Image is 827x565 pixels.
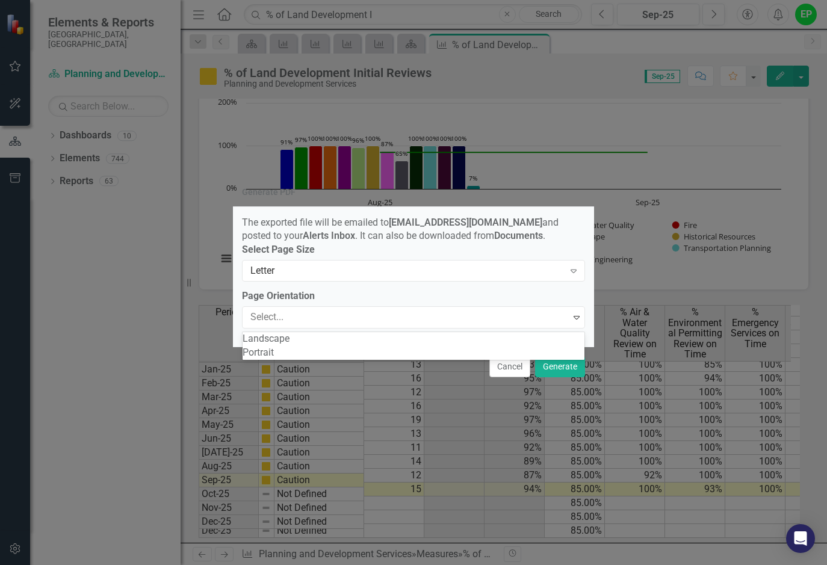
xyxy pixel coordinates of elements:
[494,230,543,241] strong: Documents
[303,230,355,241] strong: Alerts Inbox
[242,217,559,242] span: The exported file will be emailed to and posted to your . It can also be downloaded from .
[535,356,585,377] button: Generate
[242,289,585,303] label: Page Orientation
[242,243,585,257] label: Select Page Size
[489,356,530,377] button: Cancel
[786,524,815,553] div: Open Intercom Messenger
[243,346,584,360] div: Portrait
[242,188,296,197] div: Generate PDF
[243,332,584,346] div: Landscape
[389,217,542,228] strong: [EMAIL_ADDRESS][DOMAIN_NAME]
[250,264,564,278] div: Letter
